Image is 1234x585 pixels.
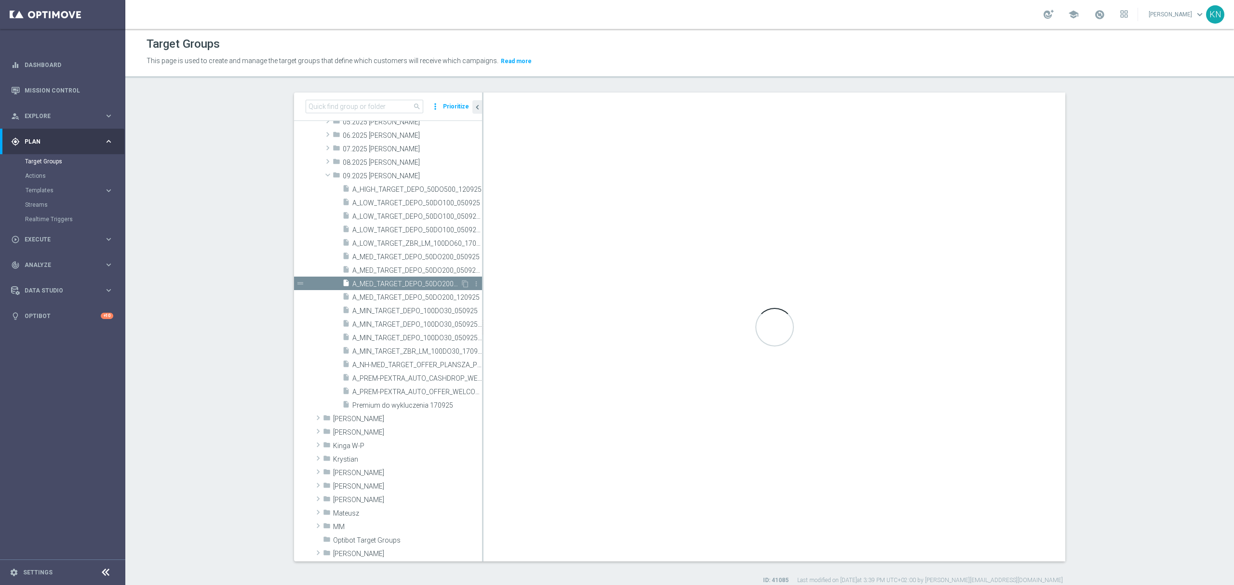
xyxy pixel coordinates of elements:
input: Quick find group or folder [306,100,423,113]
span: 08.2025 Kamil N. [343,159,482,167]
i: insert_drive_file [342,198,350,209]
i: folder [323,454,331,465]
div: Execute [11,235,104,244]
span: search [413,103,421,110]
i: folder [323,549,331,560]
div: person_search Explore keyboard_arrow_right [11,112,114,120]
span: A_MIN_TARGET_DEPO_100DO30_050925_SMS [352,334,482,342]
div: Explore [11,112,104,120]
span: 09.2025 Kamil N. [343,172,482,180]
span: A_MED_TARGET_DEPO_50DO200_050925_SMS [352,280,460,288]
i: equalizer [11,61,20,69]
span: Analyze [25,262,104,268]
span: A_NH-MED_TARGET_OFFER_PLANSZA_POLFIN_050925 [352,361,482,369]
div: Templates [25,183,124,198]
span: Marcin G [333,469,482,477]
span: school [1068,9,1079,20]
div: lightbulb Optibot +10 [11,312,114,320]
span: A_MED_TARGET_DEPO_50DO200_050925_PUSH [352,266,482,275]
i: insert_drive_file [342,333,350,344]
i: person_search [11,112,20,120]
span: A_MED_TARGET_DEPO_50DO200_120925 [352,293,482,302]
span: Execute [25,237,104,242]
a: [PERSON_NAME]keyboard_arrow_down [1148,7,1206,22]
label: ID: 41085 [763,576,789,585]
span: Kinga W-P [333,442,482,450]
span: Krystian [333,455,482,464]
span: Patryk P. [333,550,482,558]
i: folder [333,131,340,142]
span: This page is used to create and manage the target groups that define which customers will receive... [147,57,498,65]
span: Maria M. [333,482,482,491]
span: MM [333,523,482,531]
i: folder [323,495,331,506]
span: A_MIN_TARGET_ZBR_LM_100DO30_170925 [352,347,482,356]
div: Streams [25,198,124,212]
button: Data Studio keyboard_arrow_right [11,287,114,294]
span: Kamil R. [333,415,482,423]
div: Optibot [11,303,113,329]
a: Actions [25,172,100,180]
span: 07.2025 Kamil N. [343,145,482,153]
button: Templates keyboard_arrow_right [25,186,114,194]
i: folder [323,468,331,479]
span: A_MED_TARGET_DEPO_50DO200_050925 [352,253,482,261]
i: insert_drive_file [342,346,350,358]
i: folder [323,481,331,492]
i: folder [323,508,331,519]
div: Plan [11,137,104,146]
span: A_LOW_TARGET_DEPO_50DO100_050925_PUSH [352,213,482,221]
i: insert_drive_file [342,319,350,331]
i: folder [333,171,340,182]
i: settings [10,568,18,577]
i: folder [323,414,331,425]
i: more_vert [430,100,440,113]
span: 06.2025 Kamil N. [343,132,482,140]
div: Analyze [11,261,104,269]
div: track_changes Analyze keyboard_arrow_right [11,261,114,269]
button: chevron_left [472,100,482,114]
div: Templates [26,187,104,193]
i: folder [333,144,340,155]
span: Optibot Target Groups [333,536,482,545]
i: keyboard_arrow_right [104,260,113,269]
span: Premium do wykluczenia 170925 [352,401,482,410]
button: Mission Control [11,87,114,94]
i: insert_drive_file [342,387,350,398]
i: insert_drive_file [342,306,350,317]
i: Duplicate Target group [461,280,469,288]
button: play_circle_outline Execute keyboard_arrow_right [11,236,114,243]
div: gps_fixed Plan keyboard_arrow_right [11,138,114,146]
i: insert_drive_file [342,279,350,290]
i: insert_drive_file [342,292,350,304]
i: insert_drive_file [342,185,350,196]
i: insert_drive_file [342,400,350,412]
i: keyboard_arrow_right [104,235,113,244]
a: Streams [25,201,100,209]
i: more_vert [472,280,480,288]
i: folder [323,427,331,439]
i: insert_drive_file [342,252,350,263]
div: Actions [25,169,124,183]
span: keyboard_arrow_down [1194,9,1205,20]
span: Mateusz [333,509,482,518]
a: Dashboard [25,52,113,78]
i: folder [333,158,340,169]
span: 05.2025 Kamil N. [343,118,482,126]
i: track_changes [11,261,20,269]
a: Settings [23,570,53,575]
i: keyboard_arrow_right [104,111,113,120]
div: Target Groups [25,154,124,169]
span: A_HIGH_TARGET_DEPO_50DO500_120925 [352,186,482,194]
a: Mission Control [25,78,113,103]
div: equalizer Dashboard [11,61,114,69]
span: Kasia K. [333,428,482,437]
i: keyboard_arrow_right [104,137,113,146]
a: Target Groups [25,158,100,165]
i: folder [333,117,340,128]
label: Last modified on [DATE] at 3:39 PM UTC+02:00 by [PERSON_NAME][EMAIL_ADDRESS][DOMAIN_NAME] [797,576,1063,585]
i: insert_drive_file [342,225,350,236]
